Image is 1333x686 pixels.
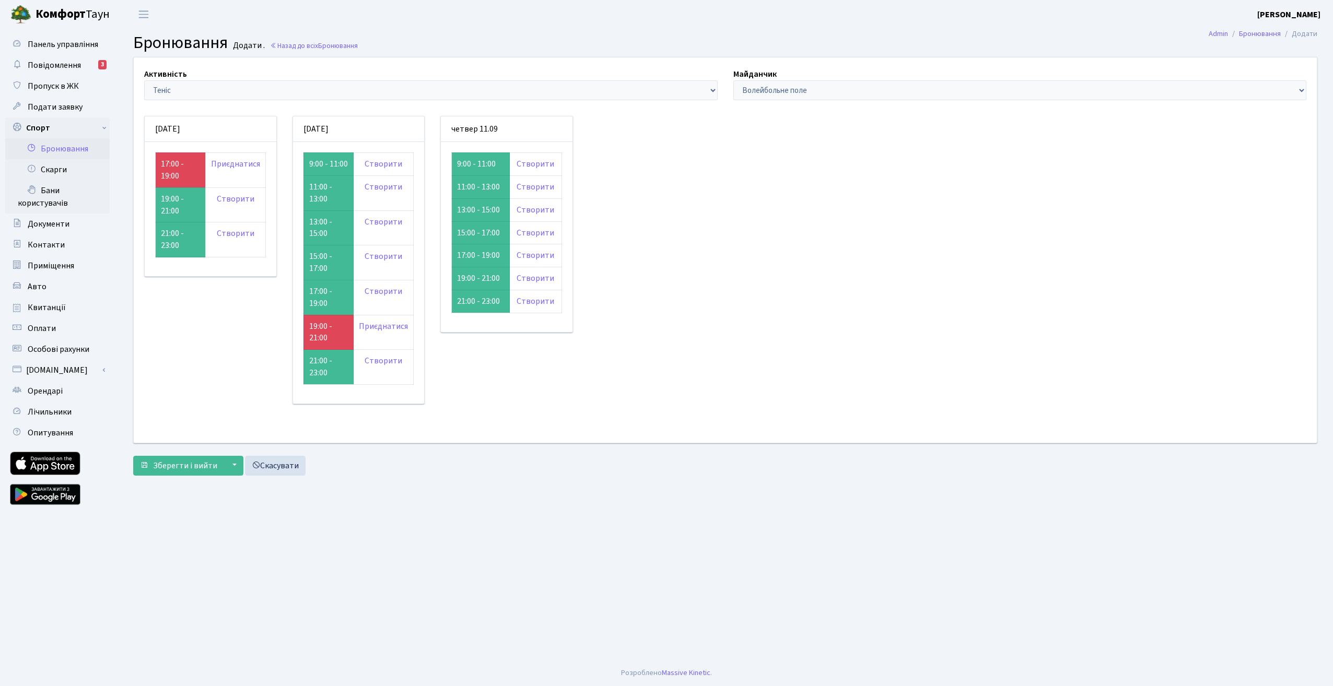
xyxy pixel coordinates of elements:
[5,180,110,214] a: Бани користувачів
[211,158,260,170] a: Приєднатися
[5,276,110,297] a: Авто
[10,4,31,25] img: logo.png
[662,667,710,678] a: Massive Kinetic
[452,175,510,198] td: 11:00 - 13:00
[5,117,110,138] a: Спорт
[28,344,89,355] span: Особові рахунки
[5,297,110,318] a: Квитанції
[517,250,554,261] a: Створити
[293,116,425,142] div: [DATE]
[452,290,510,313] td: 21:00 - 23:00
[5,318,110,339] a: Оплати
[28,406,72,418] span: Лічильники
[733,68,777,80] label: Майданчик
[5,55,110,76] a: Повідомлення3
[28,101,83,113] span: Подати заявку
[517,204,554,216] a: Створити
[5,138,110,159] a: Бронювання
[5,255,110,276] a: Приміщення
[365,216,402,228] a: Створити
[144,68,187,80] label: Активність
[133,31,228,55] span: Бронювання
[28,323,56,334] span: Оплати
[365,181,402,193] a: Створити
[5,381,110,401] a: Орендарі
[452,152,510,175] td: 9:00 - 11:00
[5,34,110,55] a: Панель управління
[365,355,402,366] a: Створити
[517,181,554,193] a: Створити
[28,239,65,251] span: Контакти
[517,158,554,170] a: Створити
[441,116,572,142] div: четвер 11.09
[303,210,354,245] td: 13:00 - 15:00
[365,251,402,262] a: Створити
[5,422,110,443] a: Опитування
[1239,28,1281,39] a: Бронювання
[318,41,358,51] span: Бронювання
[145,116,276,142] div: [DATE]
[5,159,110,180] a: Скарги
[28,385,63,397] span: Орендарі
[303,152,354,175] td: 9:00 - 11:00
[28,260,74,271] span: Приміщення
[1281,28,1317,40] li: Додати
[365,286,402,297] a: Створити
[452,267,510,290] td: 19:00 - 21:00
[1257,8,1320,21] a: [PERSON_NAME]
[1193,23,1333,45] nav: breadcrumb
[5,214,110,234] a: Документи
[309,321,332,344] a: 19:00 - 21:00
[303,280,354,315] td: 17:00 - 19:00
[28,281,46,292] span: Авто
[28,302,66,313] span: Квитанції
[28,60,81,71] span: Повідомлення
[452,244,510,267] td: 17:00 - 19:00
[1257,9,1320,20] b: [PERSON_NAME]
[270,41,358,51] a: Назад до всіхБронювання
[5,360,110,381] a: [DOMAIN_NAME]
[28,80,79,92] span: Пропуск в ЖК
[36,6,110,23] span: Таун
[217,193,254,205] a: Створити
[133,456,224,476] button: Зберегти і вийти
[303,175,354,210] td: 11:00 - 13:00
[517,273,554,284] a: Створити
[28,39,98,50] span: Панель управління
[359,321,408,332] a: Приєднатися
[5,97,110,117] a: Подати заявку
[1209,28,1228,39] a: Admin
[303,350,354,385] td: 21:00 - 23:00
[217,228,254,239] a: Створити
[28,427,73,439] span: Опитування
[517,295,554,307] a: Створити
[517,227,554,239] a: Створити
[161,158,184,182] a: 17:00 - 19:00
[452,198,510,221] td: 13:00 - 15:00
[5,76,110,97] a: Пропуск в ЖК
[5,339,110,360] a: Особові рахунки
[231,41,265,51] small: Додати .
[156,222,206,257] td: 21:00 - 23:00
[365,158,402,170] a: Створити
[131,6,157,23] button: Переключити навігацію
[36,6,86,22] b: Комфорт
[28,218,69,230] span: Документи
[153,460,217,471] span: Зберегти і вийти
[303,245,354,280] td: 15:00 - 17:00
[245,456,306,476] a: Скасувати
[98,60,107,69] div: 3
[156,187,206,222] td: 19:00 - 21:00
[5,401,110,422] a: Лічильники
[621,667,712,679] div: Розроблено .
[5,234,110,255] a: Контакти
[452,221,510,244] td: 15:00 - 17:00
